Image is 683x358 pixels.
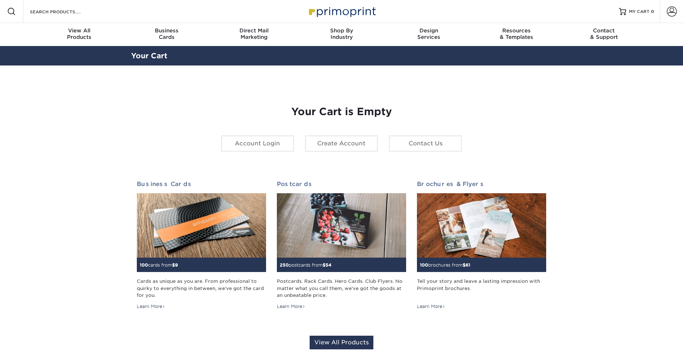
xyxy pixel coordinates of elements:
[385,27,473,40] div: Services
[172,262,175,268] span: $
[277,181,406,310] a: Postcards 250postcards from$54 Postcards. Rack Cards. Hero Cards. Club Flyers. No matter what you...
[420,262,470,268] small: brochures from
[36,27,123,34] span: View All
[629,9,650,15] span: MY CART
[137,303,165,310] div: Learn More
[221,135,294,152] a: Account Login
[280,262,289,268] span: 250
[123,27,210,34] span: Business
[298,23,385,46] a: Shop ByIndustry
[417,278,546,298] div: Tell your story and leave a lasting impression with Primoprint brochures.
[175,262,178,268] span: 9
[473,23,560,46] a: Resources& Templates
[280,262,332,268] small: postcards from
[36,23,123,46] a: View AllProducts
[298,27,385,40] div: Industry
[305,135,378,152] a: Create Account
[385,23,473,46] a: DesignServices
[210,27,298,34] span: Direct Mail
[137,181,266,187] h2: Business Cards
[560,27,648,34] span: Contact
[123,23,210,46] a: BusinessCards
[210,23,298,46] a: Direct MailMarketing
[417,181,546,187] h2: Brochures & Flyers
[277,193,406,258] img: Postcards
[385,27,473,34] span: Design
[277,278,406,298] div: Postcards. Rack Cards. Hero Cards. Club Flyers. No matter what you call them, we've got the goods...
[417,181,546,310] a: Brochures & Flyers 100brochures from$61 Tell your story and leave a lasting impression with Primo...
[131,51,167,60] a: Your Cart
[651,9,654,14] span: 0
[325,262,332,268] span: 54
[323,262,325,268] span: $
[137,181,266,310] a: Business Cards 100cards from$9 Cards as unique as you are. From professional to quirky to everyth...
[310,336,373,349] a: View All Products
[137,278,266,298] div: Cards as unique as you are. From professional to quirky to everything in between, we've got the c...
[277,303,305,310] div: Learn More
[123,27,210,40] div: Cards
[417,193,546,258] img: Brochures & Flyers
[417,303,445,310] div: Learn More
[36,27,123,40] div: Products
[473,27,560,34] span: Resources
[140,262,178,268] small: cards from
[306,4,378,19] img: Primoprint
[466,262,470,268] span: 61
[463,262,466,268] span: $
[29,7,99,16] input: SEARCH PRODUCTS.....
[210,27,298,40] div: Marketing
[140,262,148,268] span: 100
[137,193,266,258] img: Business Cards
[560,23,648,46] a: Contact& Support
[137,106,547,118] h1: Your Cart is Empty
[473,27,560,40] div: & Templates
[298,27,385,34] span: Shop By
[389,135,462,152] a: Contact Us
[560,27,648,40] div: & Support
[277,181,406,187] h2: Postcards
[420,262,428,268] span: 100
